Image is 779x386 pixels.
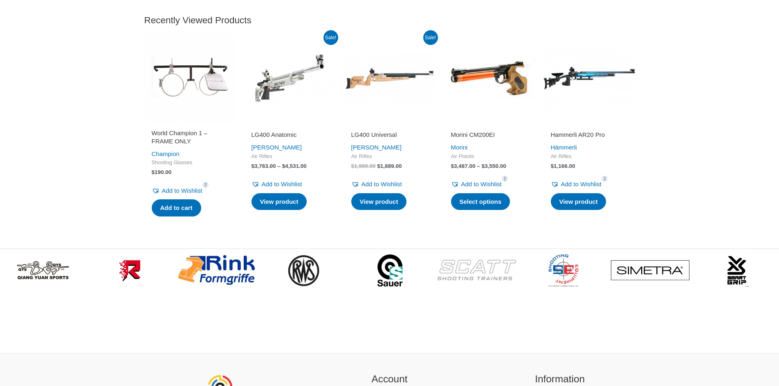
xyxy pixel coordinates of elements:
span: Sale! [423,30,438,45]
img: CM200EI [444,33,535,124]
img: WORLD CHAMPION 1 [144,33,236,124]
a: Add to Wishlist [152,185,202,196]
a: [PERSON_NAME] [351,144,402,151]
a: Select options for “LG400 Anatomic” [251,193,307,210]
span: $ [282,163,285,169]
span: $ [551,163,554,169]
span: $ [351,163,355,169]
span: Air Rifles [351,153,428,160]
span: Air Rifles [551,153,628,160]
a: [PERSON_NAME] [251,144,302,151]
bdi: 3,550.00 [482,163,506,169]
bdi: 190.00 [152,169,172,175]
a: Morini CM200EI [451,131,528,142]
span: Air Pistols [451,153,528,160]
bdi: 3,763.00 [251,163,276,169]
h2: Recently Viewed Products [144,14,635,26]
a: Add to Wishlist [551,178,602,190]
span: Air Rifles [251,153,328,160]
span: Add to Wishlist [561,181,602,187]
a: Select options for “Morini CM200EI” [451,193,510,210]
a: Champion [152,150,180,157]
img: LG400 Universal [344,33,436,124]
span: $ [451,163,454,169]
span: $ [251,163,255,169]
img: Hämmerli AR20 Pro [543,33,635,124]
a: Add to Wishlist [451,178,502,190]
img: LG400 Anatomic [244,33,336,124]
a: Hämmerli [551,144,577,151]
span: $ [377,163,380,169]
span: Shooting Glasses [152,159,229,166]
h2: World Champion 1 – FRAME ONLY [152,129,229,145]
h2: LG400 Universal [351,131,428,139]
a: Add to Wishlist [251,178,302,190]
a: Add to cart: “World Champion 1 - FRAME ONLY” [152,199,201,216]
a: Read more about “LG400 Universal” [351,193,407,210]
span: 2 [502,176,508,182]
a: LG400 Anatomic [251,131,328,142]
bdi: 3,487.00 [451,163,476,169]
span: Add to Wishlist [262,181,302,187]
span: Add to Wishlist [162,187,202,194]
span: – [277,163,281,169]
a: Hammerli AR20 Pro [551,131,628,142]
span: $ [482,163,485,169]
bdi: 1,166.00 [551,163,575,169]
span: – [477,163,480,169]
span: 2 [602,176,608,182]
a: Read more about “Hammerli AR20 Pro” [551,193,606,210]
a: LG400 Universal [351,131,428,142]
bdi: 1,989.00 [351,163,376,169]
h2: Hammerli AR20 Pro [551,131,628,139]
a: Morini [451,144,468,151]
span: 2 [202,182,209,188]
h2: Morini CM200EI [451,131,528,139]
a: Add to Wishlist [351,178,402,190]
span: Add to Wishlist [361,181,402,187]
h2: LG400 Anatomic [251,131,328,139]
span: Sale! [323,30,338,45]
span: $ [152,169,155,175]
bdi: 4,531.00 [282,163,307,169]
a: World Champion 1 – FRAME ONLY [152,129,229,148]
span: Add to Wishlist [461,181,502,187]
bdi: 1,889.00 [377,163,402,169]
